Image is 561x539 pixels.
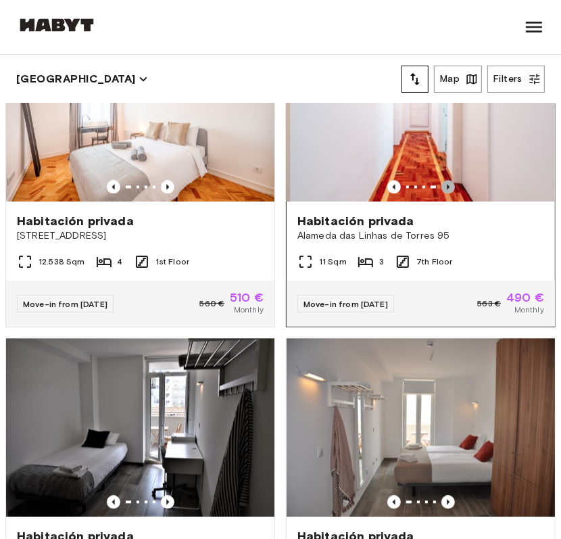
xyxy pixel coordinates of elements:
span: 7th Floor [416,256,452,268]
span: 1st Floor [155,256,189,268]
span: 563 € [477,298,501,310]
span: Move-in from [DATE] [23,299,107,309]
span: Habitación privada [17,213,134,229]
button: Previous image [161,181,174,194]
button: Previous image [387,496,401,509]
span: 560 € [199,298,224,310]
button: Previous image [441,181,455,194]
button: Map [434,66,482,93]
button: Previous image [107,496,120,509]
span: Habitación privada [297,213,414,229]
img: Marketing picture of unit PT-17-010-001-18H [287,339,555,518]
span: 510 € [230,291,264,304]
button: [GEOGRAPHIC_DATA] [16,70,148,89]
button: Previous image [441,496,455,509]
span: 3 [379,256,384,268]
button: Filters [487,66,545,93]
button: Previous image [107,181,120,194]
span: 4 [118,256,123,268]
img: Marketing picture of unit PT-17-151-003-002 [6,23,274,202]
span: Monthly [514,304,544,316]
button: tune [401,66,429,93]
span: Move-in from [DATE] [303,299,388,309]
span: 490 € [506,291,544,304]
button: Previous image [387,181,401,194]
span: Alameda das Linhas de Torres 95 [297,229,544,243]
button: Previous image [161,496,174,509]
a: Previous imagePrevious imageHabitación privadaAlameda das Linhas de Torres 9511 Sqm37th FloorMove... [286,22,556,327]
img: Marketing picture of unit PT-17-010-001-05H [6,339,274,518]
img: Habyt [16,18,97,32]
span: [STREET_ADDRESS] [17,229,264,243]
span: Monthly [234,304,264,316]
img: Marketing picture of unit PT-17-005-015-02H [290,23,558,202]
span: 11 Sqm [319,256,347,268]
a: Marketing picture of unit PT-17-151-003-002Previous imagePrevious imageHabitación privada[STREET_... [5,22,275,327]
span: 12.538 Sqm [39,256,85,268]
